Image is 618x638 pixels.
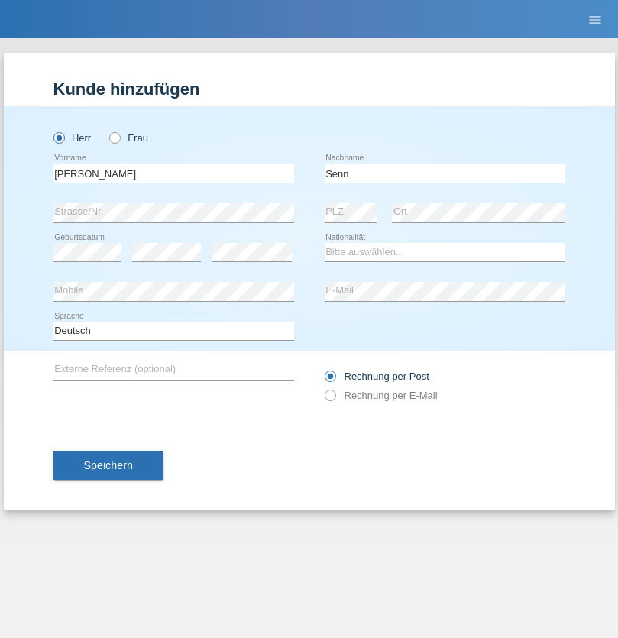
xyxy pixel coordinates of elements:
[53,451,163,480] button: Speichern
[53,79,565,99] h1: Kunde hinzufügen
[587,12,603,28] i: menu
[325,390,438,401] label: Rechnung per E-Mail
[580,15,610,24] a: menu
[53,132,92,144] label: Herr
[53,132,63,142] input: Herr
[325,371,429,382] label: Rechnung per Post
[325,371,335,390] input: Rechnung per Post
[109,132,119,142] input: Frau
[109,132,148,144] label: Frau
[325,390,335,409] input: Rechnung per E-Mail
[84,459,133,471] span: Speichern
